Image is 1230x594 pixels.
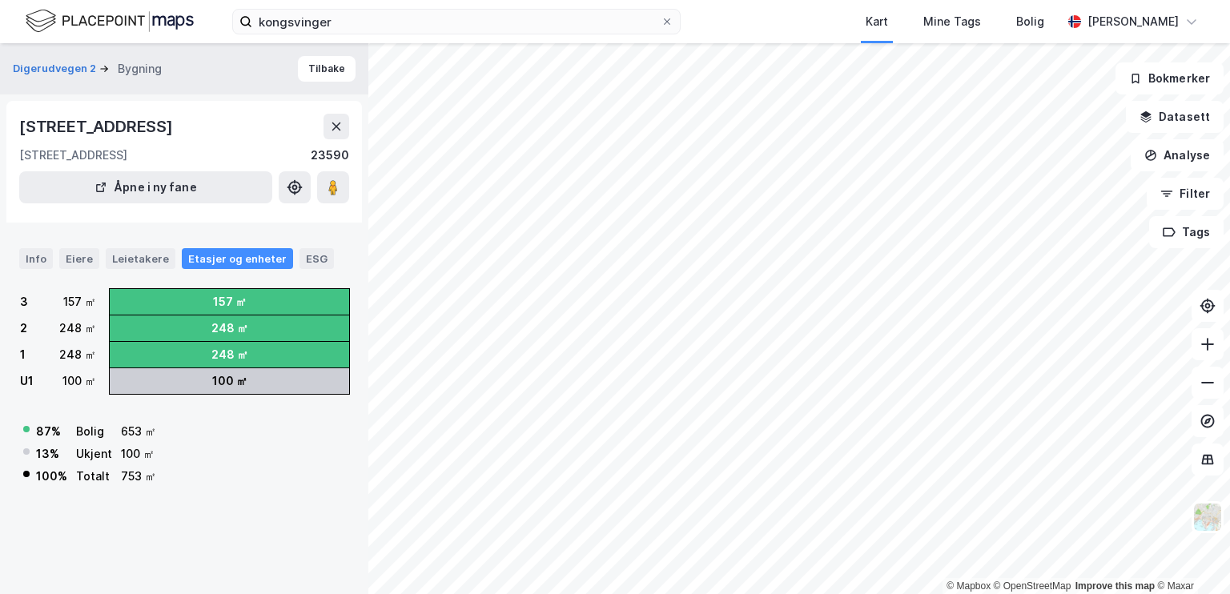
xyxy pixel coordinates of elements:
[252,10,661,34] input: Søk på adresse, matrikkel, gårdeiere, leietakere eller personer
[118,59,162,78] div: Bygning
[1131,139,1224,171] button: Analyse
[62,371,96,391] div: 100 ㎡
[299,248,334,269] div: ESG
[59,248,99,269] div: Eiere
[1087,12,1179,31] div: [PERSON_NAME]
[63,292,96,311] div: 157 ㎡
[59,345,96,364] div: 248 ㎡
[106,248,175,269] div: Leietakere
[311,146,349,165] div: 23590
[1126,101,1224,133] button: Datasett
[188,251,287,266] div: Etasjer og enheter
[121,467,156,486] div: 753 ㎡
[19,171,272,203] button: Åpne i ny fane
[26,7,194,35] img: logo.f888ab2527a4732fd821a326f86c7f29.svg
[1075,580,1155,592] a: Improve this map
[212,371,247,391] div: 100 ㎡
[76,422,112,441] div: Bolig
[213,292,247,311] div: 157 ㎡
[211,345,248,364] div: 248 ㎡
[211,319,248,338] div: 248 ㎡
[59,319,96,338] div: 248 ㎡
[76,444,112,464] div: Ukjent
[20,319,27,338] div: 2
[36,422,61,441] div: 87 %
[866,12,888,31] div: Kart
[1192,502,1223,532] img: Z
[298,56,356,82] button: Tilbake
[1115,62,1224,94] button: Bokmerker
[994,580,1071,592] a: OpenStreetMap
[121,444,156,464] div: 100 ㎡
[1147,178,1224,210] button: Filter
[1150,517,1230,594] div: Kontrollprogram for chat
[1149,216,1224,248] button: Tags
[19,248,53,269] div: Info
[20,345,26,364] div: 1
[36,467,67,486] div: 100 %
[1150,517,1230,594] iframe: Chat Widget
[76,467,112,486] div: Totalt
[19,146,127,165] div: [STREET_ADDRESS]
[36,444,59,464] div: 13 %
[947,580,991,592] a: Mapbox
[13,61,99,77] button: Digerudvegen 2
[20,371,34,391] div: U1
[19,114,176,139] div: [STREET_ADDRESS]
[923,12,981,31] div: Mine Tags
[1016,12,1044,31] div: Bolig
[20,292,28,311] div: 3
[121,422,156,441] div: 653 ㎡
